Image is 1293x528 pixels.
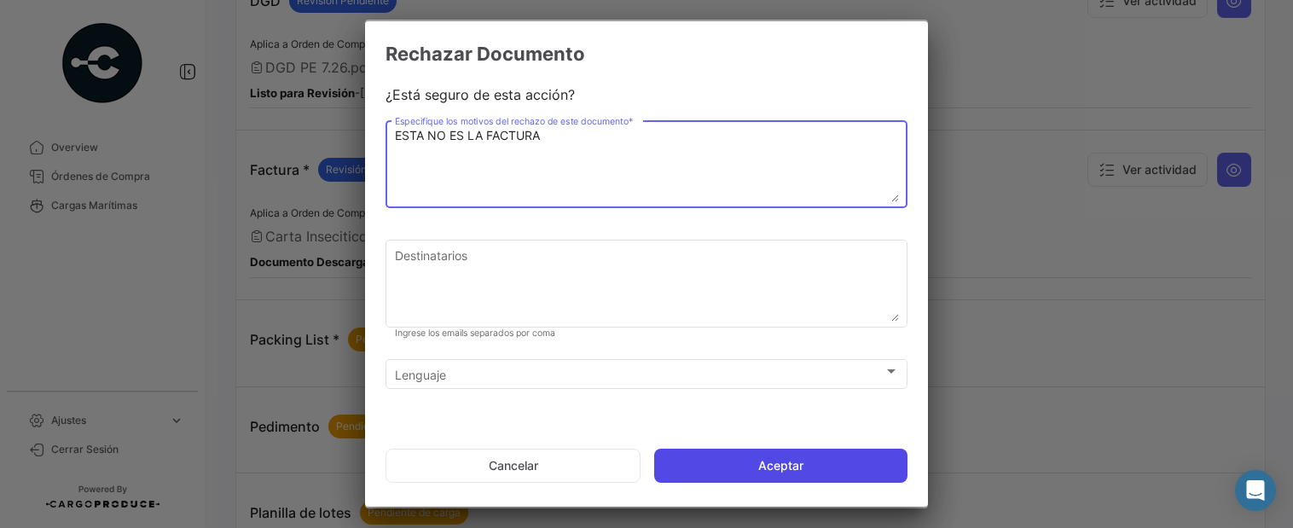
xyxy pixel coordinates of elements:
[386,42,907,66] h2: Rechazar Documento
[395,368,884,382] span: Lenguaje
[395,328,555,339] mat-hint: Ingrese los emails separados por coma
[1235,470,1276,511] div: Abrir Intercom Messenger
[386,86,907,103] p: ¿Está seguro de esta acción?
[654,449,907,483] button: Aceptar
[386,449,641,483] button: Cancelar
